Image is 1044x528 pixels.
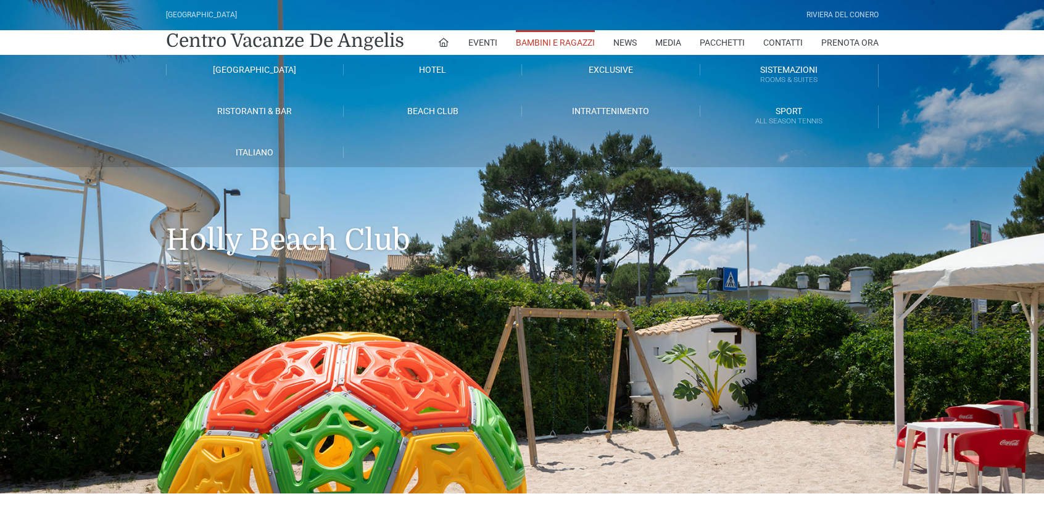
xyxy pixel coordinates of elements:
a: SportAll Season Tennis [700,105,879,128]
a: Ristoranti & Bar [166,105,344,117]
a: Contatti [763,30,803,55]
a: Pacchetti [700,30,745,55]
div: [GEOGRAPHIC_DATA] [166,9,237,21]
a: SistemazioniRooms & Suites [700,64,879,87]
span: Italiano [236,147,273,157]
a: News [613,30,637,55]
h1: Holly Beach Club [166,167,879,276]
div: Riviera Del Conero [806,9,879,21]
a: Exclusive [522,64,700,75]
a: Bambini e Ragazzi [516,30,595,55]
a: Intrattenimento [522,105,700,117]
a: Centro Vacanze De Angelis [166,28,404,53]
a: Italiano [166,147,344,158]
a: Hotel [344,64,522,75]
a: Media [655,30,681,55]
a: Beach Club [344,105,522,117]
small: Rooms & Suites [700,74,878,86]
small: All Season Tennis [700,115,878,127]
a: [GEOGRAPHIC_DATA] [166,64,344,75]
a: Eventi [468,30,497,55]
a: Prenota Ora [821,30,879,55]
